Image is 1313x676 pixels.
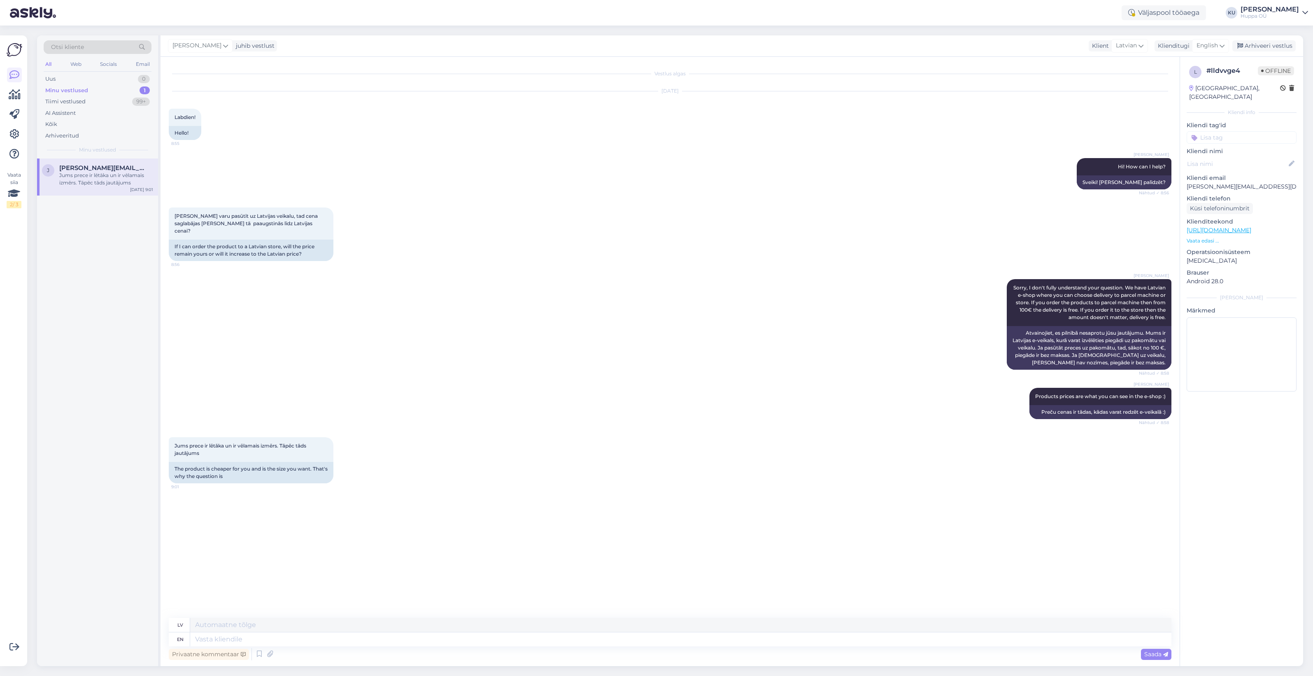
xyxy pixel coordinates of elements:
[45,132,79,140] div: Arhiveeritud
[1134,273,1169,279] span: [PERSON_NAME]
[7,201,21,208] div: 2 / 3
[1197,41,1218,50] span: English
[44,59,53,70] div: All
[1187,147,1297,156] p: Kliendi nimi
[1258,66,1294,75] span: Offline
[47,167,49,173] span: j
[79,146,116,154] span: Minu vestlused
[1138,370,1169,376] span: Nähtud ✓ 8:58
[45,120,57,128] div: Kõik
[169,240,333,261] div: If I can order the product to a Latvian store, will the price remain yours or will it increase to...
[1144,650,1168,658] span: Saada
[169,70,1171,77] div: Vestlus algas
[1013,284,1167,320] span: Sorry, I don't fully understand your question. We have Latvian e-shop where you can choose delive...
[140,86,150,95] div: 1
[1187,121,1297,130] p: Kliendi tag'id
[172,41,221,50] span: [PERSON_NAME]
[1187,268,1297,277] p: Brauser
[7,171,21,208] div: Vaata siia
[45,75,56,83] div: Uus
[1187,306,1297,315] p: Märkmed
[1035,393,1166,399] span: Products prices are what you can see in the e-shop :)
[1232,40,1296,51] div: Arhiveeri vestlus
[1187,256,1297,265] p: [MEDICAL_DATA]
[1194,69,1197,75] span: l
[169,649,249,660] div: Privaatne kommentaar
[1138,420,1169,426] span: Nähtud ✓ 8:58
[138,75,150,83] div: 0
[59,164,145,172] span: jolanta-babra@inbox.lv
[1187,182,1297,191] p: [PERSON_NAME][EMAIL_ADDRESS][DOMAIN_NAME]
[45,98,86,106] div: Tiimi vestlused
[1187,248,1297,256] p: Operatsioonisüsteem
[1187,159,1287,168] input: Lisa nimi
[171,484,202,490] span: 9:01
[177,618,183,632] div: lv
[1241,6,1299,13] div: [PERSON_NAME]
[1187,277,1297,286] p: Android 28.0
[1241,6,1308,19] a: [PERSON_NAME]Huppa OÜ
[175,213,319,234] span: [PERSON_NAME] varu pasūtīt uz Latvijas veikalu, tad cena saglabājas [PERSON_NAME] tā paaugstinās ...
[1134,152,1169,158] span: [PERSON_NAME]
[45,109,76,117] div: AI Assistent
[1187,131,1297,144] input: Lisa tag
[1134,381,1169,387] span: [PERSON_NAME]
[1241,13,1299,19] div: Huppa OÜ
[1007,326,1171,370] div: Atvainojiet, es pilnībā nesaprotu jūsu jautājumu. Mums ir Latvijas e-veikals, kurā varat izvēlēti...
[98,59,119,70] div: Socials
[132,98,150,106] div: 99+
[177,632,184,646] div: en
[1189,84,1280,101] div: [GEOGRAPHIC_DATA], [GEOGRAPHIC_DATA]
[1089,42,1109,50] div: Klient
[169,462,333,483] div: The product is cheaper for you and is the size you want. That's why the question is
[59,172,153,186] div: Jums prece ir lētāka un ir vēlamais izmērs. Tāpēc tāds jautājums
[1187,174,1297,182] p: Kliendi email
[1187,237,1297,245] p: Vaata edasi ...
[1187,294,1297,301] div: [PERSON_NAME]
[175,443,307,456] span: Jums prece ir lētāka un ir vēlamais izmērs. Tāpēc tāds jautājums
[1187,109,1297,116] div: Kliendi info
[171,140,202,147] span: 8:55
[1187,194,1297,203] p: Kliendi telefon
[169,87,1171,95] div: [DATE]
[169,126,201,140] div: Hello!
[233,42,275,50] div: juhib vestlust
[1077,175,1171,189] div: Sveiki! [PERSON_NAME] palīdzēt?
[69,59,83,70] div: Web
[1155,42,1190,50] div: Klienditugi
[51,43,84,51] span: Otsi kliente
[134,59,151,70] div: Email
[1138,190,1169,196] span: Nähtud ✓ 8:56
[1122,5,1206,20] div: Väljaspool tööaega
[1116,41,1137,50] span: Latvian
[171,261,202,268] span: 8:56
[130,186,153,193] div: [DATE] 9:01
[7,42,22,58] img: Askly Logo
[1118,163,1166,170] span: Hi! How can I help?
[45,86,88,95] div: Minu vestlused
[1226,7,1237,19] div: KU
[175,114,196,120] span: Labdien!
[1187,203,1253,214] div: Küsi telefoninumbrit
[1187,217,1297,226] p: Klienditeekond
[1206,66,1258,76] div: # lldvvge4
[1029,405,1171,419] div: Preču cenas ir tādas, kādas varat redzēt e-veikalā :)
[1187,226,1251,234] a: [URL][DOMAIN_NAME]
